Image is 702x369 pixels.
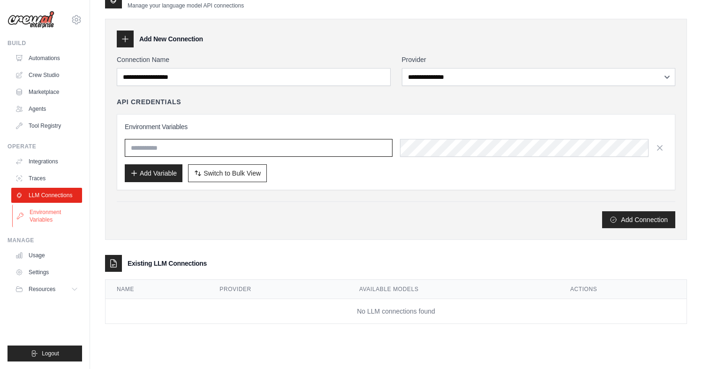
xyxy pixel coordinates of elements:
th: Provider [208,280,348,299]
a: Settings [11,265,82,280]
a: Marketplace [11,85,82,100]
th: Name [106,280,208,299]
button: Add Connection [602,211,675,228]
div: Operate [8,143,82,150]
a: Usage [11,248,82,263]
a: Automations [11,51,82,66]
a: LLM Connections [11,188,82,203]
button: Logout [8,346,82,361]
h3: Existing LLM Connections [128,259,207,268]
a: Traces [11,171,82,186]
button: Add Variable [125,164,182,182]
a: Environment Variables [12,205,83,227]
a: Agents [11,101,82,116]
h3: Add New Connection [139,34,203,44]
a: Tool Registry [11,118,82,133]
label: Connection Name [117,55,391,64]
th: Available Models [348,280,559,299]
th: Actions [559,280,687,299]
a: Crew Studio [11,68,82,83]
p: Manage your language model API connections [128,2,244,9]
label: Provider [402,55,676,64]
h3: Environment Variables [125,122,667,131]
button: Switch to Bulk View [188,164,267,182]
span: Resources [29,285,55,293]
div: Manage [8,237,82,244]
h4: API Credentials [117,97,181,107]
a: Integrations [11,154,82,169]
span: Switch to Bulk View [204,169,261,178]
img: Logo [8,11,54,29]
div: Build [8,39,82,47]
span: Logout [42,350,59,357]
td: No LLM connections found [106,299,687,324]
button: Resources [11,282,82,297]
